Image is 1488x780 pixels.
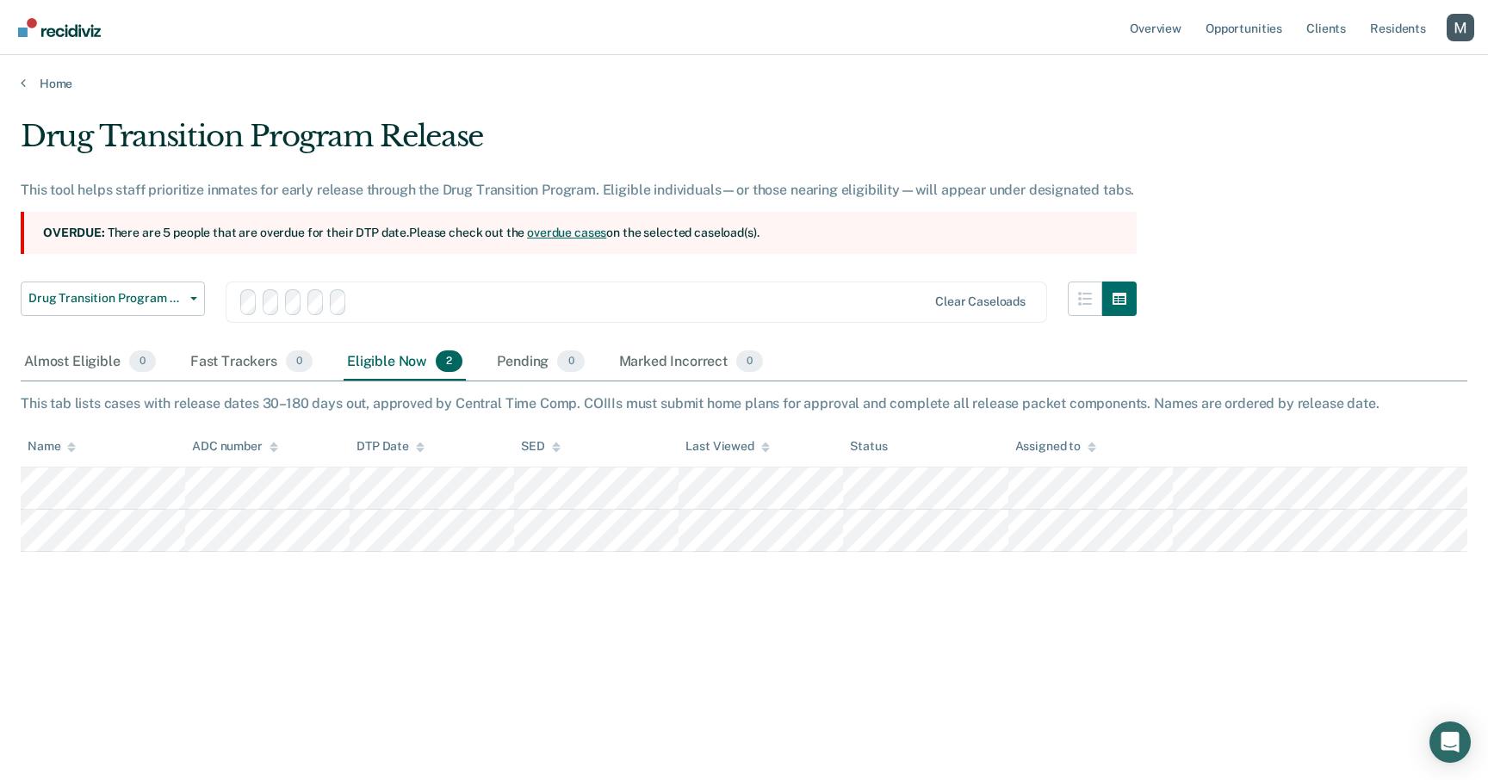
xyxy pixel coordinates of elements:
div: Pending0 [493,344,587,381]
span: Drug Transition Program Release [28,291,183,306]
div: Assigned to [1015,439,1096,454]
div: Open Intercom Messenger [1429,721,1471,763]
div: Marked Incorrect0 [616,344,767,381]
a: overdue cases [527,226,606,239]
button: Drug Transition Program Release [21,282,205,316]
div: Fast Trackers0 [187,344,316,381]
span: 0 [286,350,313,373]
div: Drug Transition Program Release [21,119,1137,168]
div: SED [521,439,561,454]
div: Name [28,439,76,454]
div: DTP Date [356,439,425,454]
span: 0 [736,350,763,373]
div: Eligible Now2 [344,344,466,381]
a: Home [21,76,1467,91]
img: Recidiviz [18,18,101,37]
strong: Overdue: [43,226,105,239]
button: Profile dropdown button [1447,14,1474,41]
section: There are 5 people that are overdue for their DTP date. Please check out the on the selected case... [21,212,1137,254]
div: Status [850,439,887,454]
span: 0 [557,350,584,373]
div: Last Viewed [685,439,769,454]
div: ADC number [192,439,278,454]
div: This tab lists cases with release dates 30–180 days out, approved by Central Time Comp. COIIIs mu... [21,395,1467,412]
div: Almost Eligible0 [21,344,159,381]
div: This tool helps staff prioritize inmates for early release through the Drug Transition Program. E... [21,182,1137,198]
span: 2 [436,350,462,373]
div: Clear caseloads [935,294,1026,309]
span: 0 [129,350,156,373]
